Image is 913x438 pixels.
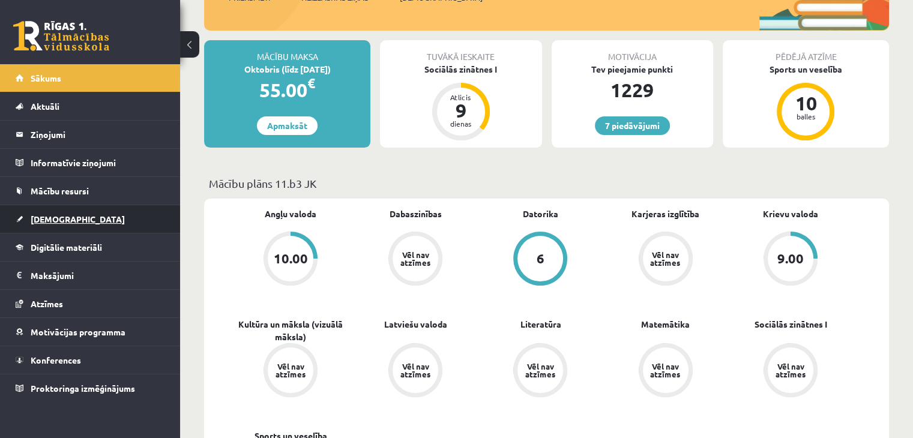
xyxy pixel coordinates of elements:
a: 7 piedāvājumi [595,116,670,135]
div: Vēl nav atzīmes [649,251,682,266]
a: 6 [478,232,603,288]
div: dienas [443,120,479,127]
a: Motivācijas programma [16,318,165,346]
span: Aktuāli [31,101,59,112]
div: Vēl nav atzīmes [274,362,307,378]
a: Angļu valoda [265,208,316,220]
span: Digitālie materiāli [31,242,102,253]
a: Sports un veselība 10 balles [723,63,889,142]
div: Atlicis [443,94,479,101]
span: € [307,74,315,92]
a: Vēl nav atzīmes [353,232,478,288]
div: Vēl nav atzīmes [399,251,432,266]
div: Tev pieejamie punkti [552,63,713,76]
div: Sports un veselība [723,63,889,76]
span: Mācību resursi [31,185,89,196]
a: Vēl nav atzīmes [728,343,853,400]
a: Literatūra [520,318,561,331]
a: Vēl nav atzīmes [228,343,353,400]
a: Atzīmes [16,290,165,317]
legend: Informatīvie ziņojumi [31,149,165,176]
legend: Ziņojumi [31,121,165,148]
a: Konferences [16,346,165,374]
a: Vēl nav atzīmes [478,343,603,400]
div: 10.00 [274,252,308,265]
a: Kultūra un māksla (vizuālā māksla) [228,318,353,343]
a: Maksājumi [16,262,165,289]
div: Motivācija [552,40,713,63]
span: Motivācijas programma [31,326,125,337]
div: Mācību maksa [204,40,370,63]
div: 55.00 [204,76,370,104]
span: Proktoringa izmēģinājums [31,383,135,394]
div: 10 [788,94,824,113]
a: Matemātika [641,318,690,331]
a: Apmaksāt [257,116,318,135]
div: Oktobris (līdz [DATE]) [204,63,370,76]
legend: Maksājumi [31,262,165,289]
a: Vēl nav atzīmes [603,343,728,400]
a: Digitālie materiāli [16,233,165,261]
span: [DEMOGRAPHIC_DATA] [31,214,125,224]
a: Sociālās zinātnes I [754,318,827,331]
a: Dabaszinības [390,208,442,220]
a: Aktuāli [16,92,165,120]
p: Mācību plāns 11.b3 JK [209,175,884,191]
div: Vēl nav atzīmes [649,362,682,378]
div: 6 [537,252,544,265]
div: 9.00 [777,252,804,265]
span: Atzīmes [31,298,63,309]
a: Krievu valoda [763,208,818,220]
a: 9.00 [728,232,853,288]
a: Latviešu valoda [384,318,447,331]
a: Informatīvie ziņojumi [16,149,165,176]
a: 10.00 [228,232,353,288]
a: Ziņojumi [16,121,165,148]
span: Sākums [31,73,61,83]
a: Sākums [16,64,165,92]
a: Mācību resursi [16,177,165,205]
div: Vēl nav atzīmes [523,362,557,378]
a: Rīgas 1. Tālmācības vidusskola [13,21,109,51]
div: Sociālās zinātnes I [380,63,541,76]
a: Datorika [523,208,558,220]
a: Vēl nav atzīmes [603,232,728,288]
div: Vēl nav atzīmes [774,362,807,378]
a: Sociālās zinātnes I Atlicis 9 dienas [380,63,541,142]
a: Vēl nav atzīmes [353,343,478,400]
a: Proktoringa izmēģinājums [16,374,165,402]
span: Konferences [31,355,81,365]
div: Tuvākā ieskaite [380,40,541,63]
div: Pēdējā atzīme [723,40,889,63]
div: 1229 [552,76,713,104]
div: balles [788,113,824,120]
div: 9 [443,101,479,120]
a: [DEMOGRAPHIC_DATA] [16,205,165,233]
a: Karjeras izglītība [631,208,699,220]
div: Vēl nav atzīmes [399,362,432,378]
